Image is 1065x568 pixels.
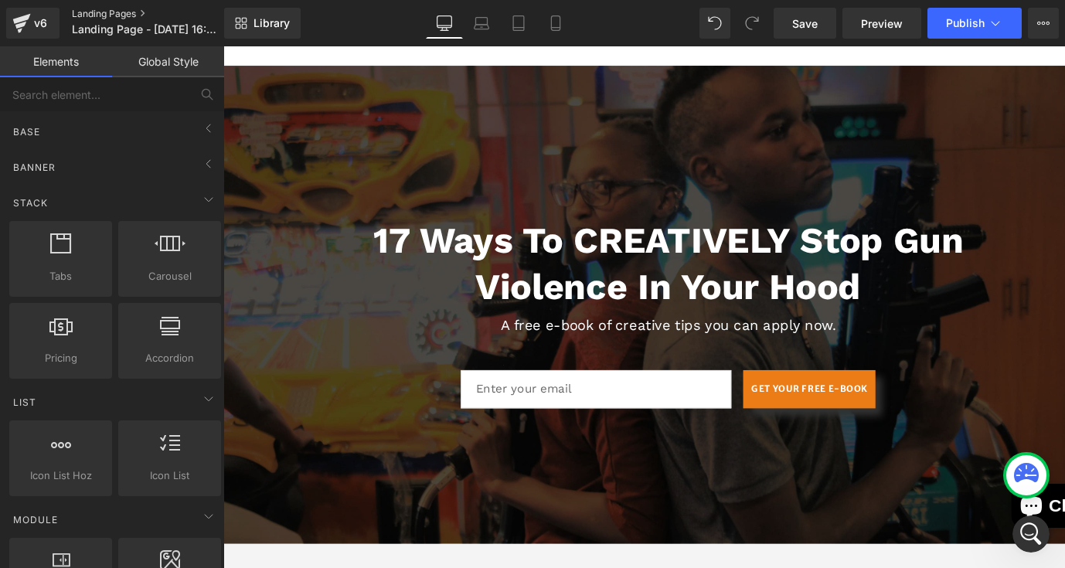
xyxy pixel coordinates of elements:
span: Carousel [123,268,216,284]
a: Global Style [112,46,224,77]
span: Icon List Hoz [14,468,107,484]
button: Publish [927,8,1022,39]
button: GET YOUR FREE E-BOOK [546,340,686,380]
a: Desktop [426,8,463,39]
span: Module [12,512,60,527]
a: v6 [6,8,60,39]
span: Publish [946,17,985,29]
a: Tablet [500,8,537,39]
a: New Library [224,8,301,39]
span: Pricing [14,350,107,366]
button: Undo [699,8,730,39]
span: Landing Page - [DATE] 16:27:38 [72,23,220,36]
a: Landing Pages [72,8,250,20]
a: Mobile [537,8,574,39]
span: Tabs [14,268,107,284]
span: Base [12,124,42,139]
span: Library [253,16,290,30]
span: Icon List [123,468,216,484]
div: v6 [31,13,50,33]
a: Preview [842,8,921,39]
span: Stack [12,196,49,210]
span: Banner [12,160,57,175]
span: Save [792,15,818,32]
span: Preview [861,15,903,32]
inbox-online-store-chat: Shopify online store chat [824,460,923,510]
a: Laptop [463,8,500,39]
button: More [1028,8,1059,39]
span: List [12,395,38,410]
iframe: Intercom live chat [1012,515,1050,553]
span: Accordion [123,350,216,366]
button: Redo [737,8,767,39]
input: Enter your email [250,340,535,380]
